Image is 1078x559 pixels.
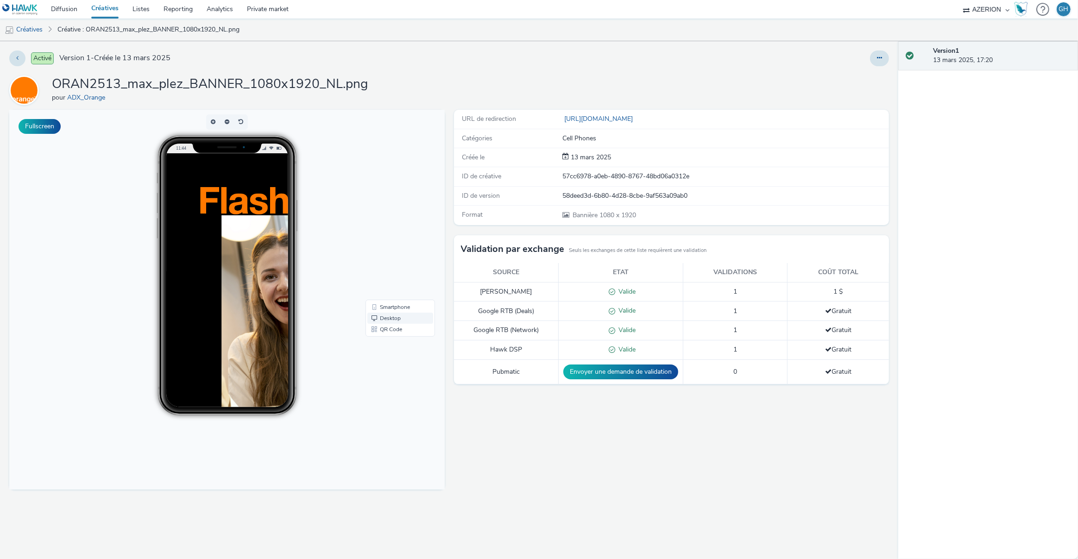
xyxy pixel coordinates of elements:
[371,206,391,211] span: Desktop
[462,191,500,200] span: ID de version
[1059,2,1069,16] div: GH
[358,192,424,203] li: Smartphone
[616,326,636,334] span: Valide
[683,263,787,282] th: Validations
[562,114,637,123] a: [URL][DOMAIN_NAME]
[569,153,611,162] span: 13 mars 2025
[733,326,737,334] span: 1
[462,114,517,123] span: URL de redirection
[733,287,737,296] span: 1
[787,263,889,282] th: Coût total
[371,195,401,200] span: Smartphone
[562,134,888,143] div: Cell Phones
[31,52,54,64] span: Activé
[167,36,177,41] span: 11:44
[454,263,559,282] th: Source
[52,75,368,93] h1: ORAN2513_max_plez_BANNER_1080x1920_NL.png
[569,153,611,162] div: Création 13 mars 2025, 17:20
[825,326,851,334] span: Gratuit
[733,367,737,376] span: 0
[2,4,38,15] img: undefined Logo
[462,153,485,162] span: Créée le
[562,172,888,181] div: 57cc6978-a0eb-4890-8767-48bd06a0312e
[59,53,170,63] span: Version 1 - Créée le 13 mars 2025
[462,210,483,219] span: Format
[563,364,678,379] button: Envoyer une demande de validation
[462,172,502,181] span: ID de créative
[825,367,851,376] span: Gratuit
[358,214,424,225] li: QR Code
[454,301,559,321] td: Google RTB (Deals)
[933,46,1071,65] div: 13 mars 2025, 17:20
[454,359,559,384] td: Pubmatic
[454,282,559,301] td: [PERSON_NAME]
[573,211,599,220] span: Bannière
[371,217,393,222] span: QR Code
[11,77,38,104] img: ADX_Orange
[1014,2,1032,17] a: Hawk Academy
[733,307,737,315] span: 1
[933,46,959,55] strong: Version 1
[52,93,67,102] span: pour
[833,287,843,296] span: 1 $
[825,345,851,354] span: Gratuit
[616,287,636,296] span: Valide
[462,134,493,143] span: Catégories
[5,25,14,35] img: mobile
[616,345,636,354] span: Valide
[733,345,737,354] span: 1
[9,86,43,94] a: ADX_Orange
[562,191,888,201] div: 58deed3d-6b80-4d28-8cbe-9af563a09ab0
[1014,2,1028,17] img: Hawk Academy
[19,119,61,134] button: Fullscreen
[53,19,244,41] a: Créative : ORAN2513_max_plez_BANNER_1080x1920_NL.png
[454,321,559,340] td: Google RTB (Network)
[559,263,683,282] th: Etat
[616,306,636,315] span: Valide
[67,93,109,102] a: ADX_Orange
[572,211,636,220] span: 1080 x 1920
[825,307,851,315] span: Gratuit
[454,340,559,360] td: Hawk DSP
[569,247,707,254] small: Seuls les exchanges de cette liste requièrent une validation
[358,203,424,214] li: Desktop
[461,242,565,256] h3: Validation par exchange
